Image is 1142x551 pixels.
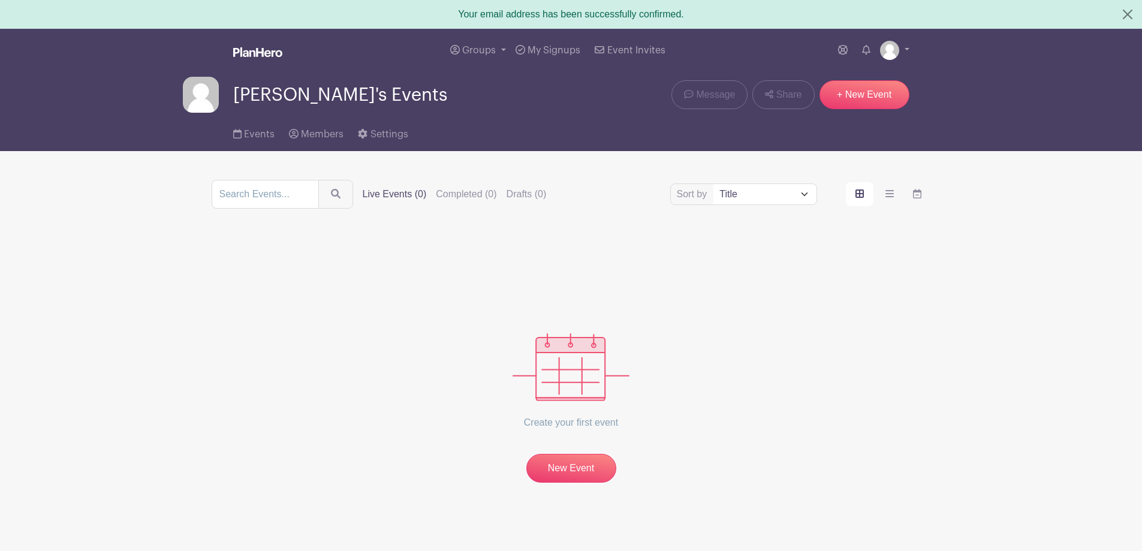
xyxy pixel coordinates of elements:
[880,41,899,60] img: default-ce2991bfa6775e67f084385cd625a349d9dcbb7a52a09fb2fda1e96e2d18dcdb.png
[445,29,511,72] a: Groups
[677,187,711,201] label: Sort by
[846,182,931,206] div: order and view
[776,88,802,102] span: Share
[212,180,319,209] input: Search Events...
[363,187,427,201] label: Live Events (0)
[436,187,496,201] label: Completed (0)
[819,80,909,109] a: + New Event
[289,113,343,151] a: Members
[696,88,735,102] span: Message
[301,130,343,139] span: Members
[233,85,447,105] span: [PERSON_NAME]'s Events
[752,80,814,109] a: Share
[607,46,665,55] span: Event Invites
[233,47,282,57] img: logo_white-6c42ec7e38ccf1d336a20a19083b03d10ae64f83f12c07503d8b9e83406b4c7d.svg
[370,130,408,139] span: Settings
[363,187,556,201] div: filters
[462,46,496,55] span: Groups
[513,333,629,401] img: events_empty-56550af544ae17c43cc50f3ebafa394433d06d5f1891c01edc4b5d1d59cfda54.svg
[528,46,580,55] span: My Signups
[233,113,275,151] a: Events
[511,29,585,72] a: My Signups
[183,77,219,113] img: default-ce2991bfa6775e67f084385cd625a349d9dcbb7a52a09fb2fda1e96e2d18dcdb.png
[590,29,670,72] a: Event Invites
[513,401,629,444] p: Create your first event
[526,454,616,483] a: New Event
[507,187,547,201] label: Drafts (0)
[671,80,748,109] a: Message
[244,130,275,139] span: Events
[358,113,408,151] a: Settings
